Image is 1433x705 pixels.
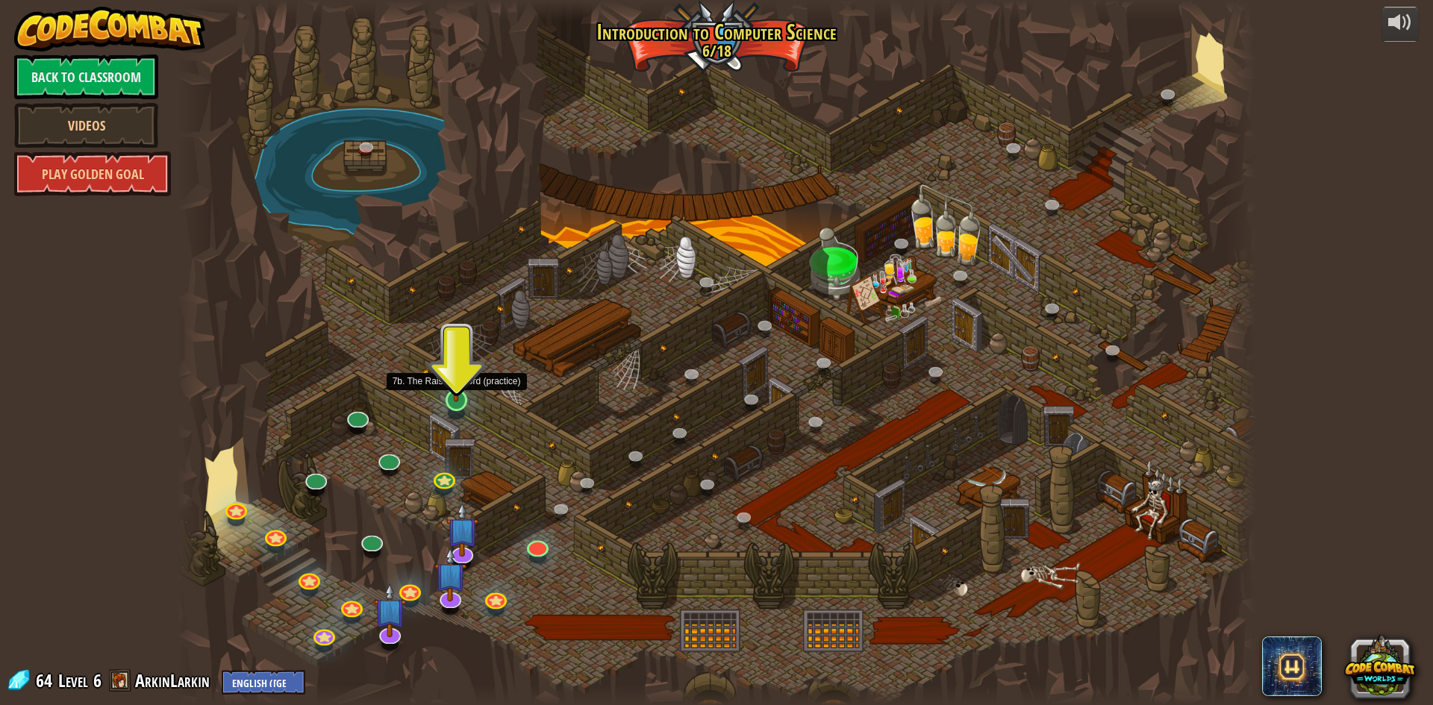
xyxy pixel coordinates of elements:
a: ArkinLarkin [135,668,214,692]
a: Back to Classroom [14,54,158,99]
img: level-banner-unstarted.png [442,336,471,402]
img: level-banner-unstarted-subscriber.png [374,583,405,638]
button: Adjust volume [1382,7,1419,42]
span: 6 [93,668,102,692]
span: 64 [36,668,57,692]
img: level-banner-unstarted-subscriber.png [434,548,466,602]
img: level-banner-unstarted-subscriber.png [446,503,478,557]
span: Level [58,668,88,693]
a: Play Golden Goal [14,151,171,196]
a: Videos [14,103,158,148]
img: CodeCombat - Learn how to code by playing a game [14,7,205,51]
